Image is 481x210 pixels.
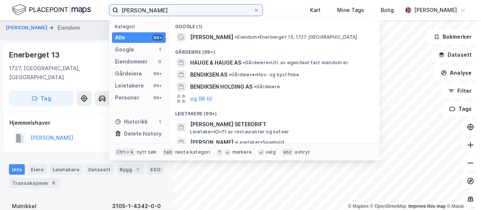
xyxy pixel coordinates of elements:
[115,33,125,42] div: Alle
[85,164,113,175] div: Datasett
[295,149,310,155] div: avbryt
[157,59,163,65] div: 0
[254,84,280,90] span: Gårdeiere
[190,33,233,42] span: [PERSON_NAME]
[175,149,210,155] div: neste kategori
[9,164,25,175] div: Info
[370,204,407,209] a: OpenStreetMap
[434,65,478,80] button: Analyse
[115,45,134,54] div: Google
[443,174,481,210] div: Kontrollprogram for chat
[6,24,49,32] button: [PERSON_NAME]
[152,71,163,77] div: 99+
[443,174,481,210] iframe: Chat Widget
[115,69,142,78] div: Gårdeiere
[157,119,163,125] div: 1
[229,72,231,77] span: •
[9,178,61,188] div: Transaksjoner
[115,57,148,66] div: Eiendommer
[169,105,380,118] div: Leietakere (99+)
[157,47,163,53] div: 1
[235,139,237,145] span: •
[190,70,227,79] span: BENDIKSEN AS
[229,72,299,78] span: Gårdeiere • Hav- og kystfiske
[427,29,478,44] button: Bokmerker
[12,3,91,17] img: logo.f888ab2527a4732fd821a326f86c7f29.svg
[50,164,82,175] div: Leietakere
[442,83,478,98] button: Filter
[115,148,135,156] div: Ctrl + k
[243,60,349,66] span: Gårdeiere • Utl. av egen/leid fast eiendom el.
[266,149,276,155] div: velg
[254,84,256,89] span: •
[115,24,166,29] div: Kategori
[116,164,144,175] div: Bygg
[152,95,163,101] div: 99+
[432,47,478,62] button: Datasett
[162,148,174,156] div: tab
[118,5,253,16] input: Søk på adresse, matrikkel, gårdeiere, leietakere eller personer
[243,60,245,65] span: •
[9,118,163,127] div: Hjemmelshaver
[190,58,241,67] span: HAUGE & HAUGE AS
[9,64,121,82] div: 1727, [GEOGRAPHIC_DATA], [GEOGRAPHIC_DATA]
[190,129,289,135] span: Leietaker • Drift av restauranter og kafeer
[28,164,47,175] div: Eiere
[169,43,380,57] div: Gårdeiere (99+)
[190,82,253,91] span: BENDIKSEN HOLDING AS
[147,164,163,175] div: ESG
[235,34,237,40] span: •
[414,6,457,15] div: [PERSON_NAME]
[137,149,157,155] div: nytt søk
[169,18,380,31] div: Google (1)
[124,129,162,138] div: Delete history
[190,94,212,103] button: og 96 til
[134,166,141,173] div: 1
[337,6,364,15] div: Mine Tags
[50,179,57,187] div: 6
[348,204,369,209] a: Mapbox
[310,6,321,15] div: Kart
[235,34,357,40] span: Eiendom • Enerberget 13, 1727 [GEOGRAPHIC_DATA]
[115,81,144,90] div: Leietakere
[9,91,74,106] button: Tag
[408,204,446,209] a: Improve this map
[115,117,148,126] div: Historikk
[232,149,252,155] div: markere
[152,83,163,89] div: 99+
[190,138,233,147] span: [PERSON_NAME]
[235,139,284,145] span: Leietaker • Sauehold
[9,49,61,61] div: Enerberget 13
[152,35,163,41] div: 99+
[381,6,394,15] div: Bolig
[282,148,293,156] div: esc
[190,120,371,129] span: [PERSON_NAME] SETERDRIFT
[115,93,139,102] div: Personer
[57,23,80,32] div: Eiendom
[443,101,478,116] button: Tags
